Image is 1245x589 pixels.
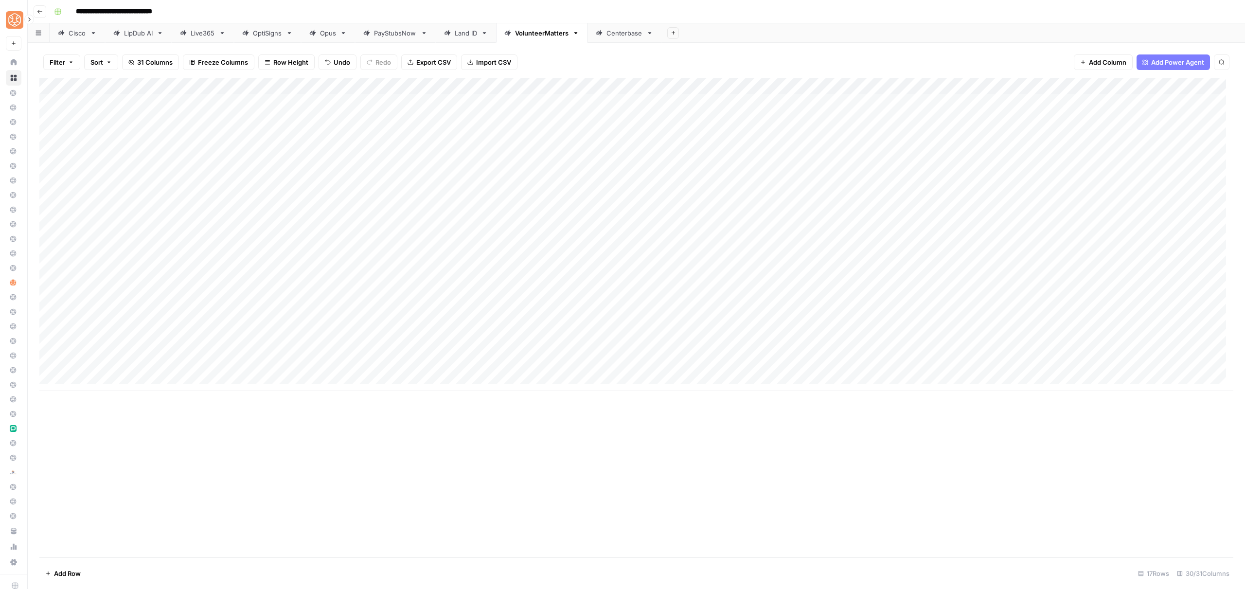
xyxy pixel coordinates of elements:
button: 31 Columns [122,54,179,70]
button: Freeze Columns [183,54,254,70]
button: Add Power Agent [1137,54,1210,70]
span: Undo [334,57,350,67]
div: Opus [320,28,336,38]
img: lw7c1zkxykwl1f536rfloyrjtby8 [10,425,17,432]
a: Land ID [436,23,496,43]
span: Row Height [273,57,308,67]
img: l4fhhv1wydngfjbdt7cv1fhbfkxb [10,469,17,476]
div: Cisco [69,28,86,38]
img: SimpleTiger Logo [6,11,23,29]
div: Centerbase [606,28,642,38]
span: Add Column [1089,57,1126,67]
button: Workspace: SimpleTiger [6,8,21,32]
img: hlg0wqi1id4i6sbxkcpd2tyblcaw [10,279,17,286]
div: PayStubsNow [374,28,417,38]
button: Row Height [258,54,315,70]
a: Centerbase [587,23,661,43]
div: Live365 [191,28,215,38]
div: VolunteerMatters [515,28,569,38]
button: Add Row [39,566,87,581]
span: Redo [375,57,391,67]
a: PayStubsNow [355,23,436,43]
button: Export CSV [401,54,457,70]
a: Opus [301,23,355,43]
a: Settings [6,554,21,570]
button: Undo [319,54,356,70]
div: Land ID [455,28,477,38]
a: Usage [6,539,21,554]
button: Filter [43,54,80,70]
span: Sort [90,57,103,67]
button: Import CSV [461,54,517,70]
button: Sort [84,54,118,70]
div: 17 Rows [1134,566,1173,581]
span: 31 Columns [137,57,173,67]
a: VolunteerMatters [496,23,587,43]
a: Cisco [50,23,105,43]
span: Export CSV [416,57,451,67]
span: Add Power Agent [1151,57,1204,67]
a: OptiSigns [234,23,301,43]
button: Add Column [1074,54,1133,70]
span: Freeze Columns [198,57,248,67]
span: Filter [50,57,65,67]
div: 30/31 Columns [1173,566,1233,581]
a: Home [6,54,21,70]
button: Redo [360,54,397,70]
div: LipDub AI [124,28,153,38]
div: OptiSigns [253,28,282,38]
a: Your Data [6,523,21,539]
a: LipDub AI [105,23,172,43]
a: Browse [6,70,21,86]
a: Live365 [172,23,234,43]
span: Add Row [54,569,81,578]
span: Import CSV [476,57,511,67]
